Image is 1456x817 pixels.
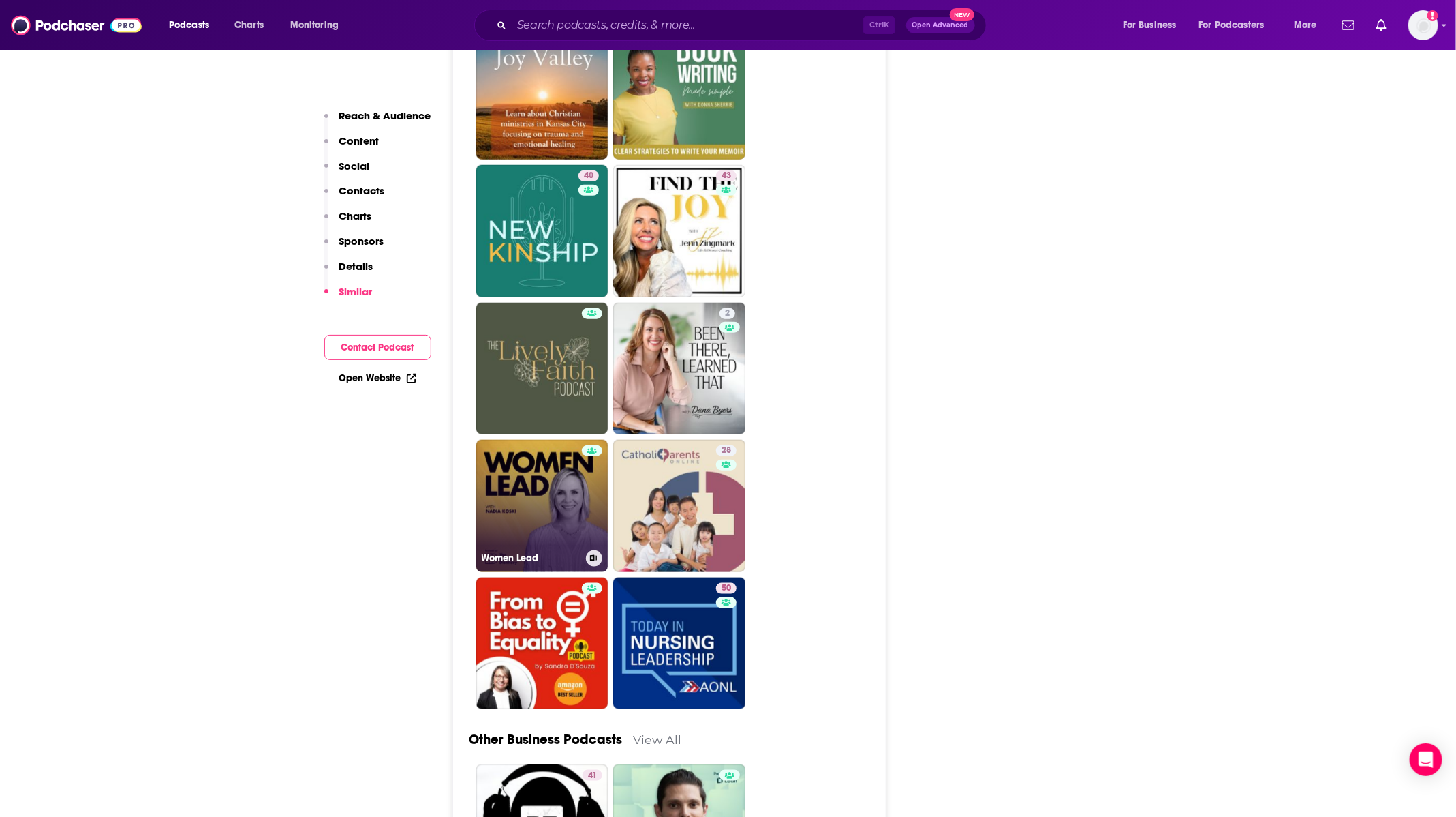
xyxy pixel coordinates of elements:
a: 2 [613,303,745,435]
p: Social [339,160,370,173]
h3: Women Lead [482,552,580,564]
a: Other Business Podcasts [469,731,623,748]
p: Details [339,260,373,273]
button: Reach & Audience [324,109,431,134]
button: Social [324,160,370,185]
img: Podchaser - Follow, Share and Rate Podcasts [11,12,142,38]
span: 41 [588,769,597,783]
a: 28 [716,445,737,456]
a: Show notifications dropdown [1371,14,1392,37]
span: 2 [725,307,730,321]
button: open menu [1284,14,1334,36]
a: 50 [613,578,745,710]
span: Monitoring [290,16,339,35]
a: 40 [476,165,608,297]
span: Podcasts [169,16,209,35]
div: Open Intercom Messenger [1410,743,1442,776]
a: Charts [226,14,272,36]
span: For Business [1123,16,1177,35]
a: Women Lead [476,440,608,572]
button: Open AdvancedNew [906,17,975,33]
a: 43 [716,170,737,181]
a: 40 [578,170,599,181]
button: Contact Podcast [324,335,431,360]
span: Logged in as ZoeJethani [1408,10,1438,40]
a: View All [634,732,682,747]
a: Open Website [339,372,416,384]
img: User Profile [1408,10,1438,40]
a: 50 [716,583,737,594]
button: Details [324,260,373,285]
span: New [950,8,974,21]
span: 43 [722,169,731,183]
a: 28 [613,440,745,572]
button: open menu [159,14,227,36]
p: Similar [339,285,373,298]
span: 28 [722,444,731,458]
button: Contacts [324,184,385,209]
a: 2 [719,308,735,319]
button: Charts [324,209,372,235]
div: Search podcasts, credits, & more... [487,10,1000,41]
button: open menu [1113,14,1194,36]
a: 43 [613,165,745,297]
button: Sponsors [324,235,384,260]
p: Sponsors [339,235,384,248]
p: Content [339,134,380,147]
a: Show notifications dropdown [1337,14,1360,37]
span: Charts [234,16,264,35]
span: More [1294,16,1317,35]
span: Ctrl K [863,16,895,34]
span: 50 [722,582,731,595]
svg: Add a profile image [1427,10,1438,21]
p: Contacts [339,184,385,197]
span: Open Advanced [912,22,969,29]
button: open menu [281,14,356,36]
p: Charts [339,209,372,222]
span: 40 [584,169,593,183]
button: Similar [324,285,373,310]
input: Search podcasts, credits, & more... [512,14,863,36]
button: Content [324,134,380,160]
span: For Podcasters [1199,16,1265,35]
a: 41 [583,770,602,781]
a: 38 [613,27,745,160]
button: open menu [1190,14,1284,36]
p: Reach & Audience [339,109,431,122]
button: Show profile menu [1408,10,1438,40]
